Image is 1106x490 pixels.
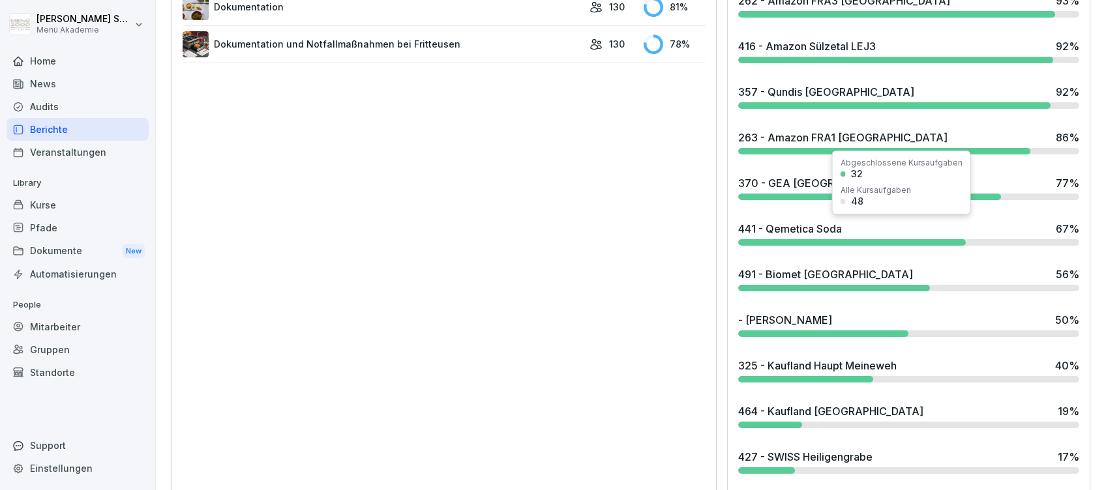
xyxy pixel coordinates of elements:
a: 491 - Biomet [GEOGRAPHIC_DATA]56% [733,261,1084,296]
div: 491 - Biomet [GEOGRAPHIC_DATA] [738,267,913,282]
a: Automatisierungen [7,263,149,285]
div: 77 % [1056,175,1079,191]
div: 48 [851,197,863,206]
div: 357 - Qundis [GEOGRAPHIC_DATA] [738,84,914,100]
a: Home [7,50,149,72]
div: 86 % [1056,130,1079,145]
a: Audits [7,95,149,118]
a: DokumenteNew [7,239,149,263]
a: 325 - Kaufland Haupt Meineweh40% [733,353,1084,388]
p: [PERSON_NAME] Schülzke [37,14,132,25]
a: Kurse [7,194,149,216]
div: 19 % [1058,403,1079,419]
a: 464 - Kaufland [GEOGRAPHIC_DATA]19% [733,398,1084,433]
a: 427 - SWISS Heiligengrabe17% [733,444,1084,479]
div: 67 % [1056,221,1079,237]
a: Pfade [7,216,149,239]
div: 32 [851,169,863,179]
div: 416 - Amazon Sülzetal LEJ3 [738,38,876,54]
div: - [PERSON_NAME] [738,312,832,328]
a: 263 - Amazon FRA1 [GEOGRAPHIC_DATA]86% [733,124,1084,160]
div: 441 - Qemetica Soda [738,221,842,237]
div: Alle Kursaufgaben [841,186,911,194]
a: 416 - Amazon Sülzetal LEJ392% [733,33,1084,68]
div: 427 - SWISS Heiligengrabe [738,449,873,465]
div: 78 % [644,35,706,54]
div: 40 % [1055,358,1079,373]
p: 130 [609,37,625,51]
p: Library [7,173,149,194]
p: Menü Akademie [37,25,132,35]
a: Standorte [7,361,149,384]
a: News [7,72,149,95]
a: Veranstaltungen [7,141,149,164]
div: 464 - Kaufland [GEOGRAPHIC_DATA] [738,403,923,419]
a: 441 - Qemetica Soda67% [733,216,1084,251]
a: Gruppen [7,338,149,361]
div: 92 % [1056,38,1079,54]
a: Dokumentation und Notfallmaßnahmen bei Fritteusen [183,31,583,57]
a: 370 - GEA [GEOGRAPHIC_DATA]77% [733,170,1084,205]
div: 92 % [1056,84,1079,100]
a: 357 - Qundis [GEOGRAPHIC_DATA]92% [733,79,1084,114]
a: Mitarbeiter [7,315,149,338]
div: 17 % [1058,449,1079,465]
div: 370 - GEA [GEOGRAPHIC_DATA] [738,175,903,191]
p: People [7,295,149,315]
div: Abgeschlossene Kursaufgaben [841,159,963,167]
div: 263 - Amazon FRA1 [GEOGRAPHIC_DATA] [738,130,948,145]
div: 325 - Kaufland Haupt Meineweh [738,358,897,373]
div: 56 % [1056,267,1079,282]
a: Berichte [7,118,149,141]
div: Support [7,434,149,457]
a: - [PERSON_NAME]50% [733,307,1084,342]
a: Einstellungen [7,457,149,480]
div: New [123,244,145,259]
div: Dokumente [7,239,149,263]
img: t30obnioake0y3p0okzoia1o.png [183,31,209,57]
div: 50 % [1055,312,1079,328]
